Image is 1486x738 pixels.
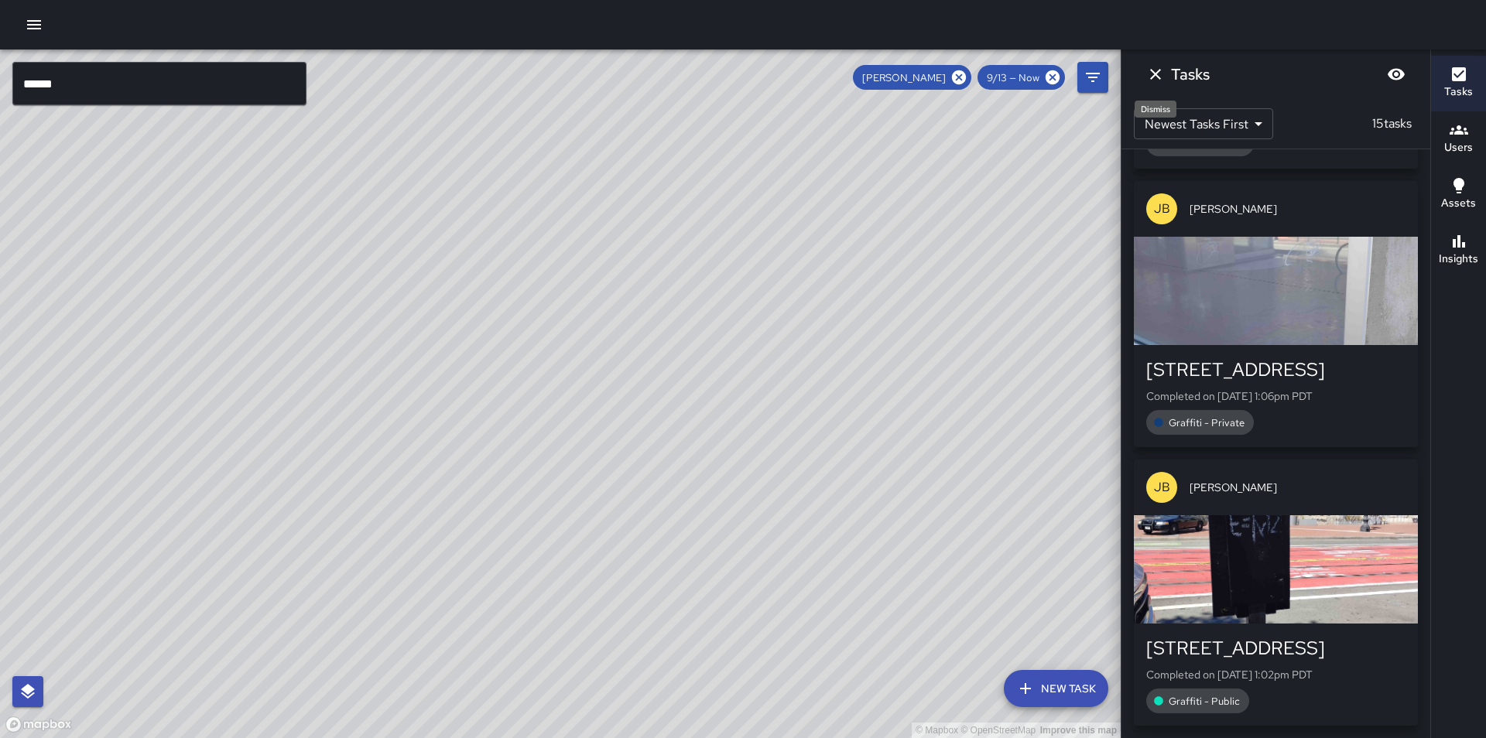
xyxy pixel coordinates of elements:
[1134,181,1418,447] button: JB[PERSON_NAME][STREET_ADDRESS]Completed on [DATE] 1:06pm PDTGraffiti - Private
[1004,670,1108,707] button: New Task
[1171,62,1210,87] h6: Tasks
[1146,667,1406,682] p: Completed on [DATE] 1:02pm PDT
[1431,167,1486,223] button: Assets
[1134,460,1418,726] button: JB[PERSON_NAME][STREET_ADDRESS]Completed on [DATE] 1:02pm PDTGraffiti - Public
[853,65,971,90] div: [PERSON_NAME]
[1190,201,1406,217] span: [PERSON_NAME]
[1190,480,1406,495] span: [PERSON_NAME]
[1444,139,1473,156] h6: Users
[1159,416,1254,429] span: Graffiti - Private
[1135,101,1176,118] div: Dismiss
[1431,223,1486,278] button: Insights
[1154,478,1170,497] p: JB
[1146,357,1406,382] div: [STREET_ADDRESS]
[1441,195,1476,212] h6: Assets
[1444,84,1473,101] h6: Tasks
[1134,108,1273,139] div: Newest Tasks First
[1431,56,1486,111] button: Tasks
[978,71,1049,84] span: 9/13 — Now
[1381,59,1412,90] button: Blur
[1146,388,1406,404] p: Completed on [DATE] 1:06pm PDT
[1154,200,1170,218] p: JB
[1146,636,1406,661] div: [STREET_ADDRESS]
[1366,114,1418,133] p: 15 tasks
[1439,251,1478,268] h6: Insights
[1431,111,1486,167] button: Users
[978,65,1065,90] div: 9/13 — Now
[1159,695,1249,708] span: Graffiti - Public
[1140,59,1171,90] button: Dismiss
[1077,62,1108,93] button: Filters
[853,71,955,84] span: [PERSON_NAME]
